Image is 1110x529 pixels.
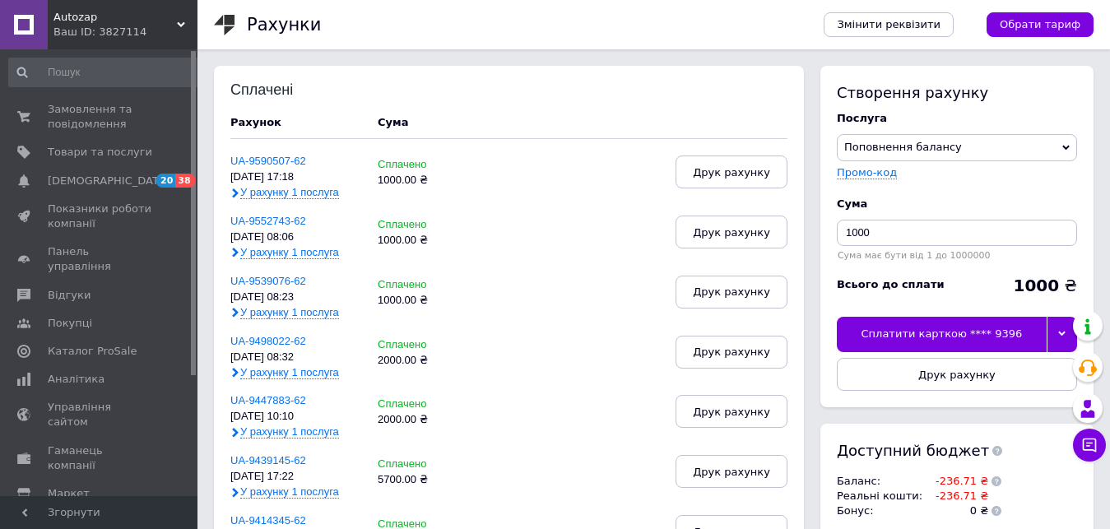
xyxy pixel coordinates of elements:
button: Друк рахунку [676,155,787,188]
span: Замовлення та повідомлення [48,102,152,132]
span: Доступний бюджет [837,440,989,461]
div: [DATE] 17:22 [230,471,361,483]
div: Сплачено [378,219,467,231]
a: Обрати тариф [987,12,1094,37]
div: Рахунок [230,115,361,130]
div: Сума має бути від 1 до 1000000 [837,250,1077,261]
div: [DATE] 08:06 [230,231,361,244]
span: Друк рахунку [693,285,770,298]
button: Друк рахунку [676,216,787,248]
div: Сплачено [378,339,467,351]
td: Баланс : [837,474,927,489]
span: Друк рахунку [693,346,770,358]
input: Пошук [8,58,203,87]
span: У рахунку 1 послуга [240,425,339,439]
span: У рахунку 1 послуга [240,366,339,379]
b: 1000 [1013,276,1059,295]
span: 38 [175,174,194,188]
div: 5700.00 ₴ [378,474,467,486]
td: -236.71 ₴ [927,474,988,489]
div: 2000.00 ₴ [378,414,467,426]
div: [DATE] 10:10 [230,411,361,423]
div: [DATE] 17:18 [230,171,361,183]
div: Сплатити карткою **** 9396 [837,317,1047,351]
span: Поповнення балансу [844,141,962,153]
span: [DEMOGRAPHIC_DATA] [48,174,170,188]
div: Сплачено [378,458,467,471]
div: ₴ [1013,277,1077,294]
button: Чат з покупцем [1073,429,1106,462]
a: UA-9447883-62 [230,394,306,406]
button: Друк рахунку [676,455,787,488]
div: 1000.00 ₴ [378,234,467,247]
span: Змінити реквізити [837,17,940,32]
span: Показники роботи компанії [48,202,152,231]
span: 20 [156,174,175,188]
span: У рахунку 1 послуга [240,306,339,319]
span: У рахунку 1 послуга [240,246,339,259]
span: Autozap [53,10,177,25]
div: Сплачено [378,159,467,171]
span: У рахунку 1 послуга [240,186,339,199]
div: [DATE] 08:32 [230,351,361,364]
div: Ваш ID: 3827114 [53,25,197,39]
span: Друк рахунку [918,369,996,381]
span: Обрати тариф [1000,17,1080,32]
a: UA-9539076-62 [230,275,306,287]
a: UA-9414345-62 [230,514,306,527]
span: Друк рахунку [693,166,770,179]
div: [DATE] 08:23 [230,291,361,304]
div: Сплачено [378,398,467,411]
td: 0 ₴ [927,503,988,518]
span: Покупці [48,316,92,331]
div: 1000.00 ₴ [378,295,467,307]
button: Друк рахунку [676,395,787,428]
div: Сплачено [378,279,467,291]
span: Каталог ProSale [48,344,137,359]
div: Cума [837,197,1077,211]
a: UA-9498022-62 [230,335,306,347]
span: У рахунку 1 послуга [240,485,339,499]
span: Управління сайтом [48,400,152,429]
div: Послуга [837,111,1077,126]
span: Друк рахунку [693,406,770,418]
span: Друк рахунку [693,226,770,239]
button: Друк рахунку [837,358,1077,391]
button: Друк рахунку [676,336,787,369]
input: Введіть суму [837,220,1077,246]
td: -236.71 ₴ [927,489,988,503]
span: Аналітика [48,372,104,387]
span: Товари та послуги [48,145,152,160]
span: Відгуки [48,288,91,303]
div: Сплачені [230,82,338,99]
td: Бонус : [837,503,927,518]
a: Змінити реквізити [824,12,954,37]
a: UA-9439145-62 [230,454,306,466]
span: Друк рахунку [693,466,770,478]
span: Маркет [48,486,90,501]
span: Гаманець компанії [48,443,152,473]
h1: Рахунки [247,15,321,35]
div: Створення рахунку [837,82,1077,103]
div: Cума [378,115,408,130]
div: 2000.00 ₴ [378,355,467,367]
div: 1000.00 ₴ [378,174,467,187]
span: Панель управління [48,244,152,274]
td: Реальні кошти : [837,489,927,503]
a: UA-9590507-62 [230,155,306,167]
button: Друк рахунку [676,276,787,309]
div: Всього до сплати [837,277,945,292]
label: Промо-код [837,166,897,179]
a: UA-9552743-62 [230,215,306,227]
